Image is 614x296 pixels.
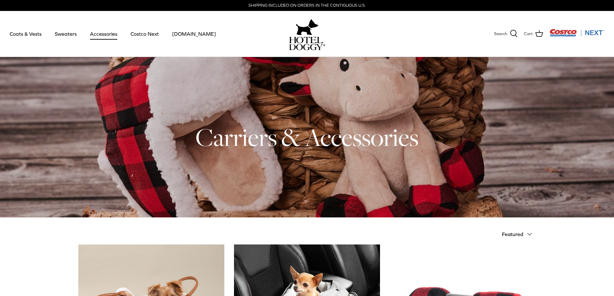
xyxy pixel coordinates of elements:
span: Search [494,31,507,37]
button: Featured [502,227,536,241]
a: hoteldoggy.com hoteldoggycom [289,17,325,50]
a: [DOMAIN_NAME] [166,23,222,45]
a: Coats & Vests [4,23,47,45]
a: Sweaters [49,23,83,45]
span: Featured [502,231,523,237]
img: hoteldoggy.com [296,17,318,37]
a: Cart [524,30,543,38]
img: Costco Next [550,29,604,37]
a: Accessories [84,23,123,45]
span: Cart [524,31,533,37]
h1: Carriers & Accessories [78,121,536,153]
img: hoteldoggycom [289,37,325,50]
a: Costco Next [125,23,165,45]
a: Visit Costco Next [550,33,604,38]
a: Search [494,30,518,38]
